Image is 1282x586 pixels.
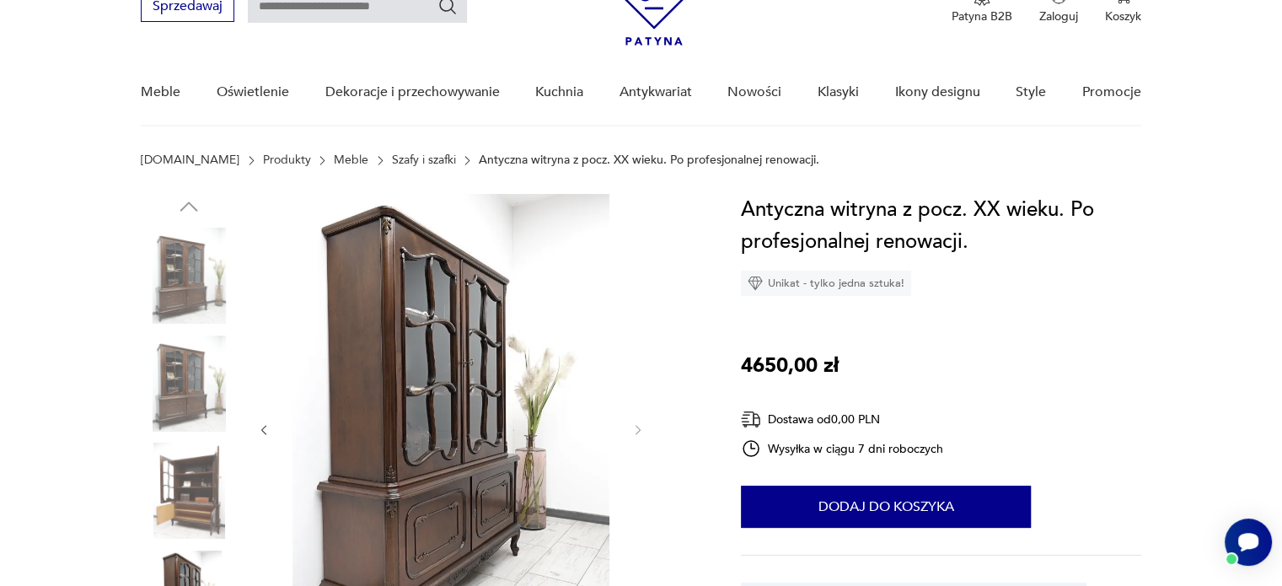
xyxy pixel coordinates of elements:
[141,336,237,432] img: Zdjęcie produktu Antyczna witryna z pocz. XX wieku. Po profesjonalnej renowacji.
[894,60,979,125] a: Ikony designu
[141,2,234,13] a: Sprzedawaj
[1105,8,1141,24] p: Koszyk
[334,153,368,167] a: Meble
[741,409,761,430] img: Ikona dostawy
[952,8,1012,24] p: Patyna B2B
[727,60,781,125] a: Nowości
[741,486,1031,528] button: Dodaj do koszyka
[741,194,1141,258] h1: Antyczna witryna z pocz. XX wieku. Po profesjonalnej renowacji.
[1016,60,1046,125] a: Style
[217,60,289,125] a: Oświetlenie
[741,271,911,296] div: Unikat - tylko jedna sztuka!
[141,60,180,125] a: Meble
[141,153,239,167] a: [DOMAIN_NAME]
[141,443,237,539] img: Zdjęcie produktu Antyczna witryna z pocz. XX wieku. Po profesjonalnej renowacji.
[479,153,819,167] p: Antyczna witryna z pocz. XX wieku. Po profesjonalnej renowacji.
[818,60,859,125] a: Klasyki
[263,153,311,167] a: Produkty
[535,60,583,125] a: Kuchnia
[620,60,692,125] a: Antykwariat
[741,438,943,459] div: Wysyłka w ciągu 7 dni roboczych
[1039,8,1078,24] p: Zaloguj
[741,350,839,382] p: 4650,00 zł
[325,60,499,125] a: Dekoracje i przechowywanie
[141,228,237,324] img: Zdjęcie produktu Antyczna witryna z pocz. XX wieku. Po profesjonalnej renowacji.
[748,276,763,291] img: Ikona diamentu
[1082,60,1141,125] a: Promocje
[392,153,456,167] a: Szafy i szafki
[741,409,943,430] div: Dostawa od 0,00 PLN
[1225,519,1272,566] iframe: Smartsupp widget button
